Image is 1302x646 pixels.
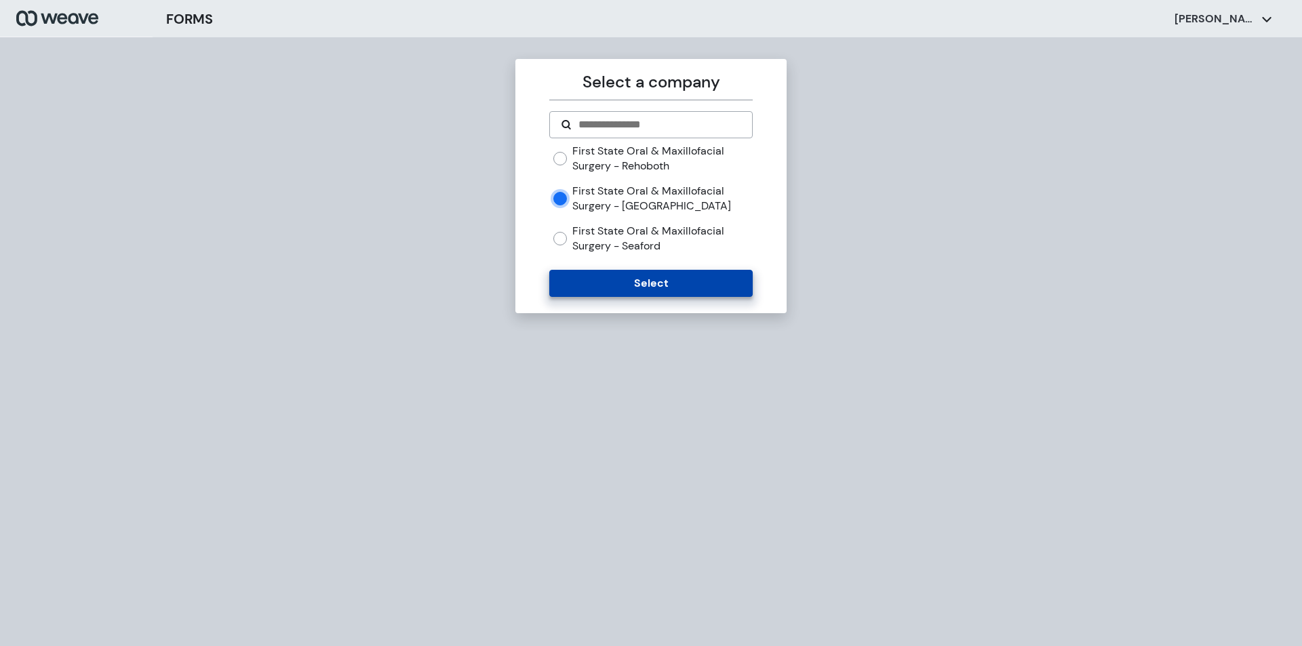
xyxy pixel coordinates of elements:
label: First State Oral & Maxillofacial Surgery - Rehoboth [572,144,752,173]
button: Select [549,270,752,297]
h3: FORMS [166,9,213,29]
label: First State Oral & Maxillofacial Surgery - [GEOGRAPHIC_DATA] [572,184,752,213]
label: First State Oral & Maxillofacial Surgery - Seaford [572,224,752,253]
p: Select a company [549,70,752,94]
p: [PERSON_NAME] [1175,12,1256,26]
input: Search [577,117,741,133]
